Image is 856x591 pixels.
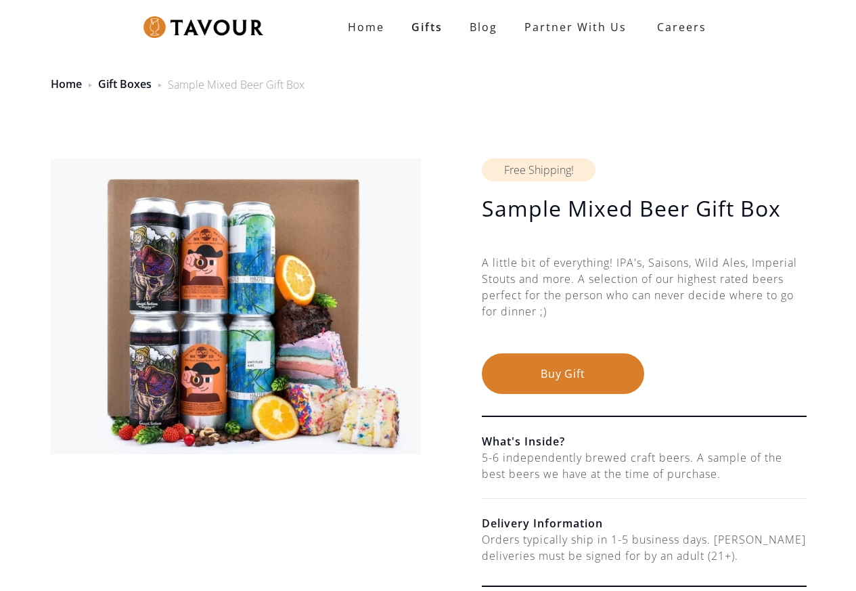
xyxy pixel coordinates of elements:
strong: Careers [657,14,706,41]
a: Home [334,14,398,41]
div: Orders typically ship in 1-5 business days. [PERSON_NAME] deliveries must be signed for by an adu... [482,531,807,564]
strong: Home [348,20,384,35]
div: A little bit of everything! IPA's, Saisons, Wild Ales, Imperial Stouts and more. A selection of o... [482,255,807,353]
a: Careers [640,8,717,46]
h6: What's Inside? [482,433,807,450]
h1: Sample Mixed Beer Gift Box [482,195,807,222]
h6: Delivery Information [482,515,807,531]
button: Buy Gift [482,353,644,394]
a: Gifts [398,14,456,41]
div: Free Shipping! [482,158,595,181]
div: 5-6 independently brewed craft beers. A sample of the best beers we have at the time of purchase. [482,450,807,482]
a: partner with us [511,14,640,41]
div: Sample Mixed Beer Gift Box [168,76,305,93]
a: Home [51,76,82,91]
a: Gift Boxes [98,76,152,91]
a: Blog [456,14,511,41]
